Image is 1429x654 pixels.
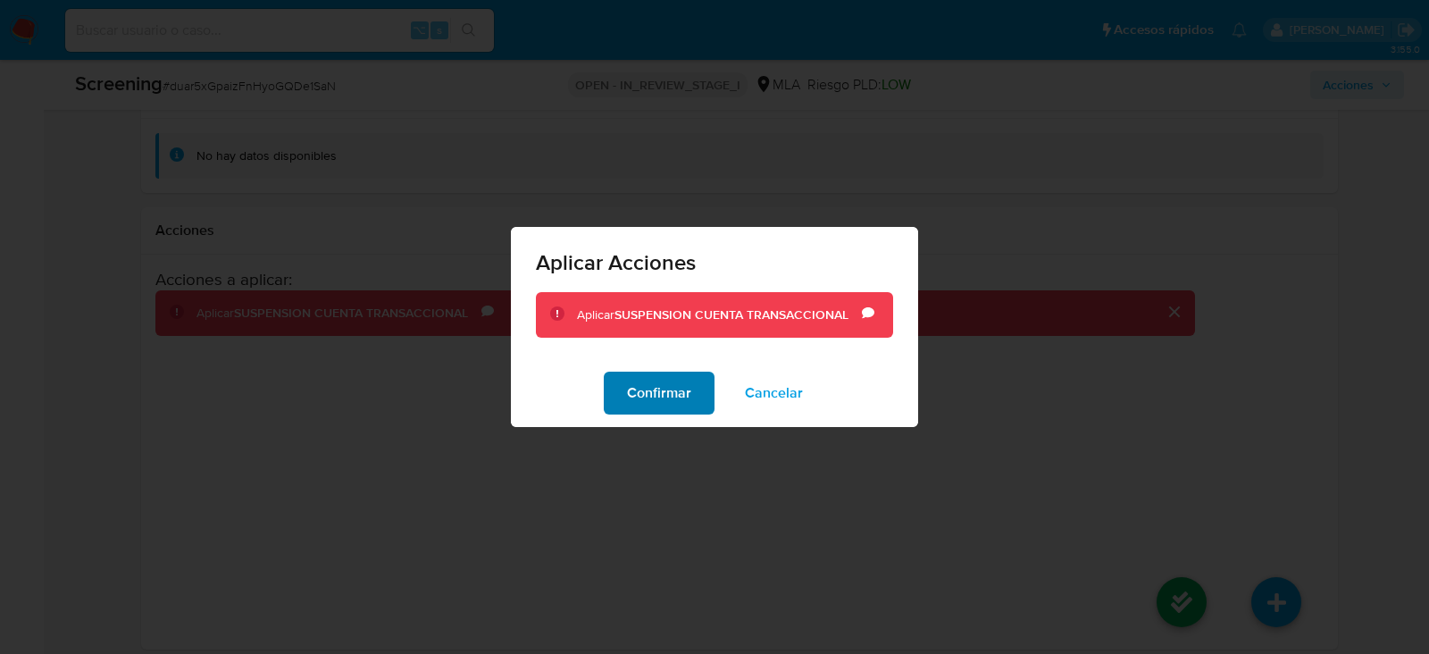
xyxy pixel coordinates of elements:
b: SUSPENSION CUENTA TRANSACCIONAL [614,306,848,323]
span: Cancelar [745,373,803,413]
button: Confirmar [604,372,714,415]
span: Confirmar [627,373,691,413]
div: Aplicar [577,306,862,324]
span: Aplicar Acciones [536,252,893,273]
button: Cancelar [722,372,826,415]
